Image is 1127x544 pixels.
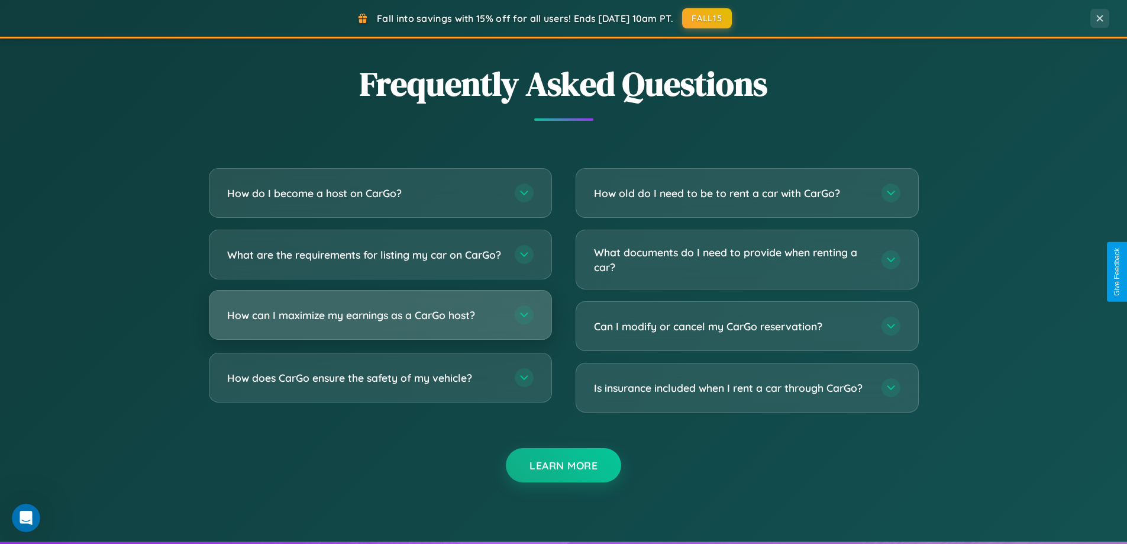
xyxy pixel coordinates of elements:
[594,186,870,201] h3: How old do I need to be to rent a car with CarGo?
[506,448,621,482] button: Learn More
[209,61,919,107] h2: Frequently Asked Questions
[227,308,503,323] h3: How can I maximize my earnings as a CarGo host?
[1113,248,1121,296] div: Give Feedback
[594,381,870,395] h3: Is insurance included when I rent a car through CarGo?
[594,245,870,274] h3: What documents do I need to provide when renting a car?
[227,186,503,201] h3: How do I become a host on CarGo?
[227,247,503,262] h3: What are the requirements for listing my car on CarGo?
[12,504,40,532] iframe: Intercom live chat
[594,319,870,334] h3: Can I modify or cancel my CarGo reservation?
[682,8,732,28] button: FALL15
[227,371,503,385] h3: How does CarGo ensure the safety of my vehicle?
[377,12,673,24] span: Fall into savings with 15% off for all users! Ends [DATE] 10am PT.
